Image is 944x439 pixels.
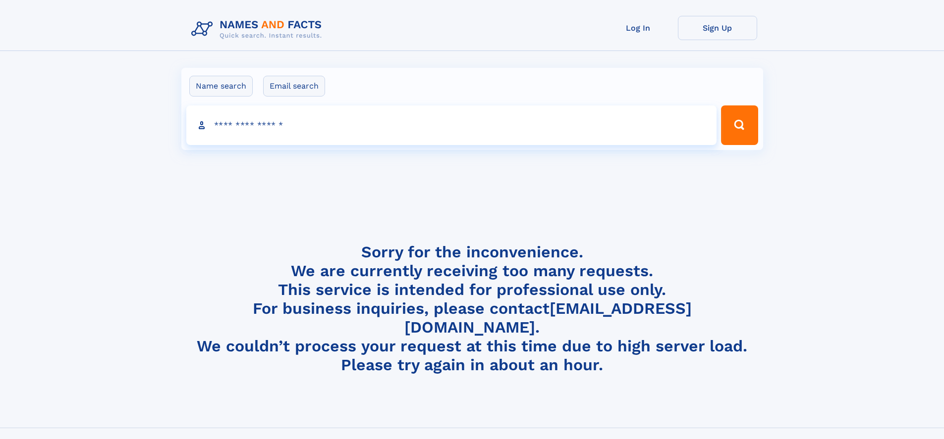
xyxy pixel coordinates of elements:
[599,16,678,40] a: Log In
[187,16,330,43] img: Logo Names and Facts
[189,76,253,97] label: Name search
[186,105,717,145] input: search input
[263,76,325,97] label: Email search
[721,105,758,145] button: Search Button
[404,299,692,337] a: [EMAIL_ADDRESS][DOMAIN_NAME]
[678,16,757,40] a: Sign Up
[187,243,757,375] h4: Sorry for the inconvenience. We are currently receiving too many requests. This service is intend...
